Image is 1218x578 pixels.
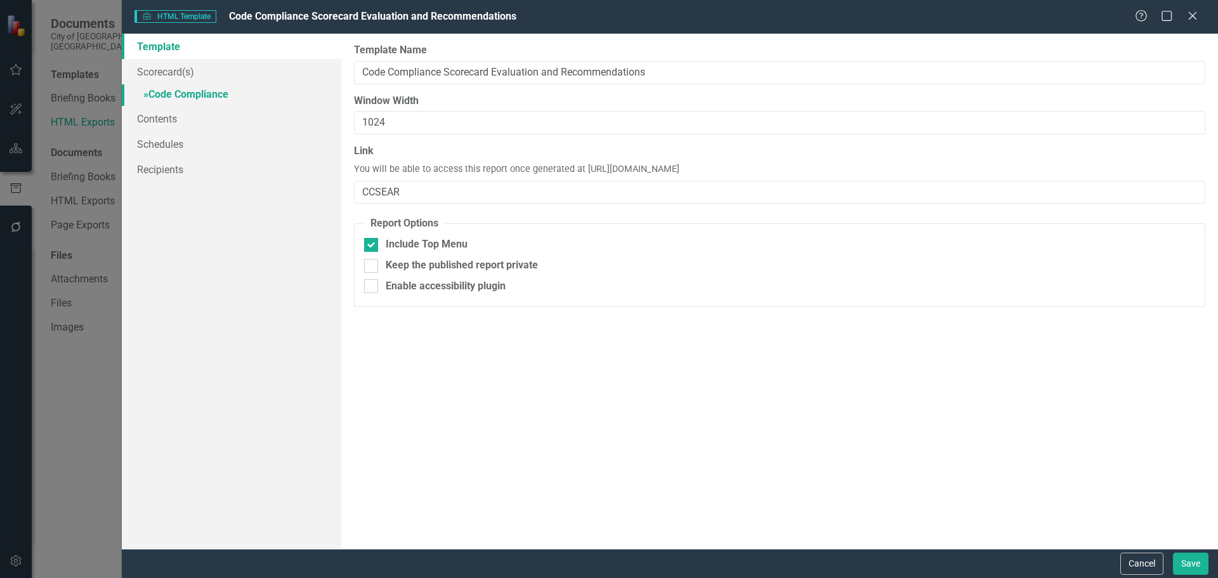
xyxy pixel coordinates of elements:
[143,88,148,100] span: »
[386,279,506,294] div: Enable accessibility plugin
[354,43,1205,58] label: Template Name
[134,10,216,23] span: HTML Template
[122,84,341,107] a: »Code Compliance
[1173,553,1208,575] button: Save
[1120,553,1163,575] button: Cancel
[386,237,468,252] div: Include Top Menu
[354,163,679,176] span: You will be able to access this report once generated at [URL][DOMAIN_NAME]
[354,144,1205,159] label: Link
[122,131,341,157] a: Schedules
[364,216,445,231] legend: Report Options
[354,94,1205,108] label: Window Width
[386,258,538,273] div: Keep the published report private
[122,157,341,182] a: Recipients
[122,106,341,131] a: Contents
[229,10,516,22] span: Code Compliance Scorecard Evaluation and Recommendations
[122,34,341,59] a: Template
[122,59,341,84] a: Scorecard(s)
